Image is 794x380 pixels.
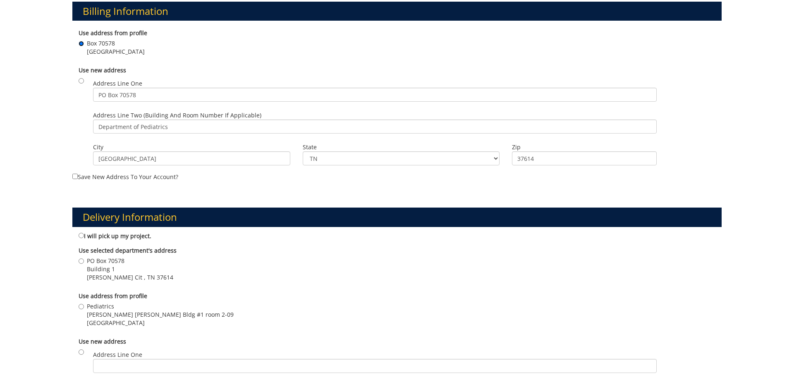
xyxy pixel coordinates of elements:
[79,231,151,240] label: I will pick up my project.
[79,41,84,46] input: Box 70578 [GEOGRAPHIC_DATA]
[79,233,84,238] input: I will pick up my project.
[93,88,657,102] input: Address Line One
[79,66,126,74] b: Use new address
[79,304,84,309] input: Pediatrics [PERSON_NAME] [PERSON_NAME] Bldg #1 room 2-09 [GEOGRAPHIC_DATA]
[79,246,177,254] b: Use selected department's address
[87,273,173,282] span: [PERSON_NAME] Cit , TN 37614
[87,39,145,48] span: Box 70578
[72,2,722,21] h3: Billing Information
[72,208,722,227] h3: Delivery Information
[79,258,84,264] input: PO Box 70578 Building 1 [PERSON_NAME] Cit , TN 37614
[93,143,290,151] label: City
[93,119,657,134] input: Address Line Two (Building and Room Number if applicable)
[72,174,78,179] input: Save new address to your account?
[87,48,145,56] span: [GEOGRAPHIC_DATA]
[87,311,234,319] span: [PERSON_NAME] [PERSON_NAME] Bldg #1 room 2-09
[79,29,147,37] b: Use address from profile
[93,151,290,165] input: City
[87,302,234,311] span: Pediatrics
[79,292,147,300] b: Use address from profile
[512,143,657,151] label: Zip
[87,257,173,265] span: PO Box 70578
[93,351,657,373] label: Address Line One
[303,143,500,151] label: State
[87,319,234,327] span: [GEOGRAPHIC_DATA]
[93,79,657,102] label: Address Line One
[512,151,657,165] input: Zip
[93,111,657,134] label: Address Line Two (Building and Room Number if applicable)
[87,265,173,273] span: Building 1
[79,337,126,345] b: Use new address
[93,359,657,373] input: Address Line One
